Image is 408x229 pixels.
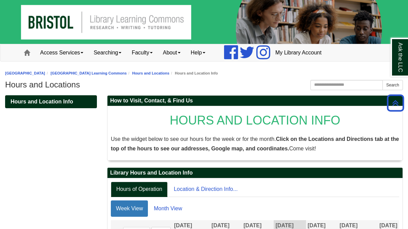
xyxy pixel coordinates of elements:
li: Hours and Location Info [169,70,218,77]
div: Guide Pages [5,95,97,108]
a: Faculty [126,44,158,61]
span: [DATE] [174,223,192,228]
a: [GEOGRAPHIC_DATA] [5,71,45,75]
span: [DATE] [275,223,293,228]
a: Back to Top [385,98,406,108]
a: Help [186,44,210,61]
a: Access Services [35,44,88,61]
span: Hours and Location Info [11,99,73,104]
span: [DATE] [211,223,230,228]
span: [DATE] [308,223,326,228]
span: HOURS AND LOCATION INFO [170,113,340,127]
a: Searching [88,44,126,61]
a: Location & Direction Info... [168,182,243,197]
strong: Click on the Locations and Directions tab at the top of the hours to see our addresses, Google ma... [111,136,399,151]
h2: Library Hours and Location Info [107,168,403,178]
a: Month View [149,200,187,217]
button: Search [382,80,403,90]
a: About [158,44,186,61]
a: Hours and Location Info [5,95,97,108]
h2: How to Visit, Contact, & Find Us [107,96,403,106]
a: [GEOGRAPHIC_DATA] Learning Commons [51,71,127,75]
nav: breadcrumb [5,70,403,77]
a: Hours and Locations [132,71,169,75]
span: Use the widget below to see our hours for the week or for the month. Come visit! [111,136,399,151]
span: [DATE] [340,223,358,228]
a: My Library Account [270,44,327,61]
a: Week View [111,200,148,217]
h1: Hours and Locations [5,80,403,89]
a: Hours of Operation [111,182,168,197]
span: [DATE] [243,223,261,228]
span: [DATE] [379,223,397,228]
